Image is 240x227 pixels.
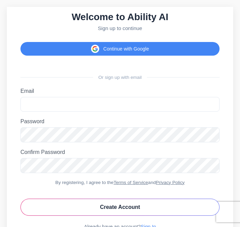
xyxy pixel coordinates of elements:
div: By registering, I agree to the and [20,180,220,185]
button: Create Account [20,199,220,216]
a: Terms of Service [114,180,148,185]
label: Password [20,118,220,125]
label: Email [20,88,220,94]
p: Sign up to continue [20,25,220,31]
label: Confirm Password [20,149,220,155]
h2: Welcome to Ability AI [20,12,220,23]
button: Continue with Google [20,42,220,56]
a: Privacy Policy [156,180,185,185]
div: Or sign up with email [20,75,220,80]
